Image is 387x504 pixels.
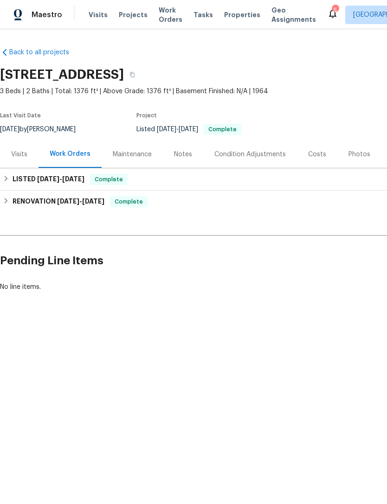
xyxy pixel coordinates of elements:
span: - [37,176,84,182]
span: Tasks [193,12,213,18]
div: 5 [332,6,338,15]
span: Visits [89,10,108,19]
div: Costs [308,150,326,159]
div: Maintenance [113,150,152,159]
span: Geo Assignments [271,6,316,24]
span: - [57,198,104,204]
div: Condition Adjustments [214,150,286,159]
span: [DATE] [62,176,84,182]
span: Complete [111,197,147,206]
h6: LISTED [13,174,84,185]
div: Notes [174,150,192,159]
span: [DATE] [179,126,198,133]
span: [DATE] [82,198,104,204]
div: Photos [348,150,370,159]
h6: RENOVATION [13,196,104,207]
span: [DATE] [37,176,59,182]
span: Complete [205,127,240,132]
span: Listed [136,126,241,133]
span: Project [136,113,157,118]
span: Projects [119,10,148,19]
span: Properties [224,10,260,19]
span: [DATE] [157,126,176,133]
span: - [157,126,198,133]
span: [DATE] [57,198,79,204]
div: Work Orders [50,149,90,159]
button: Copy Address [124,66,141,83]
span: Maestro [32,10,62,19]
div: Visits [11,150,27,159]
span: Work Orders [159,6,182,24]
span: Complete [91,175,127,184]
